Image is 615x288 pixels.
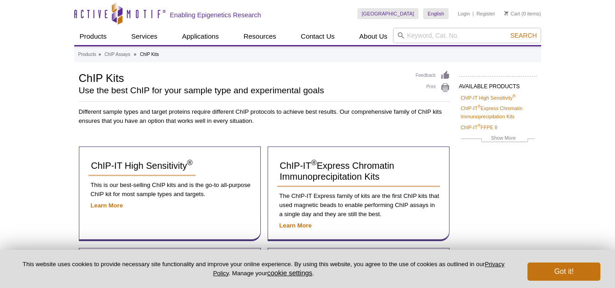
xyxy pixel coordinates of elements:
a: Products [78,51,96,59]
li: ChIP Kits [140,52,159,57]
h2: AVAILABLE PRODUCTS [459,76,537,92]
a: Applications [176,28,224,45]
h2: Use the best ChIP for your sample type and experimental goals [79,86,407,95]
sup: ® [512,94,516,98]
a: Contact Us [295,28,340,45]
a: ChIP-IT®Express Chromatin Immunoprecipitation Kits [277,156,440,187]
p: The ChIP-IT Express family of kits are the first ChIP kits that used magnetic beads to enable per... [277,192,440,219]
li: » [134,52,137,57]
li: (0 items) [504,8,541,19]
a: Login [458,10,470,17]
a: ChIP-IT®FFPE II [461,123,497,131]
p: Different sample types and target proteins require different ChIP protocols to achieve best resul... [79,107,450,126]
p: This is our best-selling ChIP kits and is the go-to all-purpose ChIP kit for most sample types an... [88,181,251,199]
button: Search [507,31,539,40]
a: ChIP Assays [104,51,130,59]
sup: ® [478,123,481,128]
a: Feedback [416,71,450,81]
sup: ® [311,159,316,167]
a: Learn More [279,222,312,229]
span: ChIP-IT High Sensitivity [91,161,193,171]
span: ChIP-IT Express Chromatin Immunoprecipitation Kits [280,161,394,182]
a: Services [126,28,163,45]
a: English [423,8,449,19]
button: Got it! [527,263,600,281]
a: ChIP-IT High Sensitivity® [88,156,196,176]
a: About Us [354,28,393,45]
li: » [98,52,101,57]
img: Your Cart [504,11,508,15]
a: Cart [504,10,520,17]
h1: ChIP Kits [79,71,407,84]
a: Print [416,83,450,93]
a: Register [476,10,495,17]
button: cookie settings [267,269,312,277]
a: Products [74,28,112,45]
a: Privacy Policy [213,261,504,276]
a: ChIP-IT High Sensitivity® [461,94,516,102]
a: [GEOGRAPHIC_DATA] [357,8,419,19]
a: Resources [238,28,282,45]
a: ChIP-IT®Express Chromatin Immunoprecipitation Kits [461,104,535,121]
li: | [473,8,474,19]
a: Learn More [91,202,123,209]
h2: Enabling Epigenetics Research [170,11,261,19]
a: Show More [461,134,535,144]
sup: ® [478,105,481,109]
input: Keyword, Cat. No. [393,28,541,43]
span: Search [510,32,537,39]
sup: ® [187,159,192,167]
p: This website uses cookies to provide necessary site functionality and improve your online experie... [15,260,512,278]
